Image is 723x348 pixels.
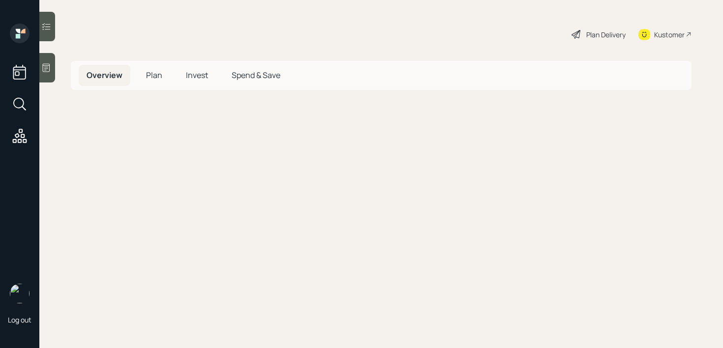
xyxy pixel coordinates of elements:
[8,315,31,324] div: Log out
[654,29,685,40] div: Kustomer
[586,29,626,40] div: Plan Delivery
[10,284,30,303] img: retirable_logo.png
[87,70,122,80] span: Overview
[186,70,208,80] span: Invest
[232,70,280,80] span: Spend & Save
[146,70,162,80] span: Plan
